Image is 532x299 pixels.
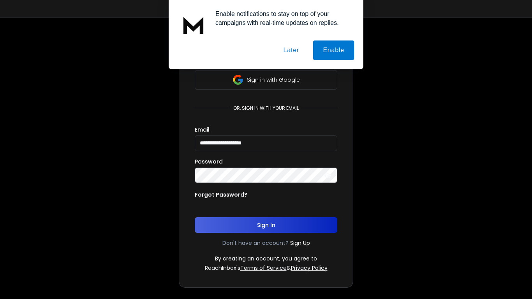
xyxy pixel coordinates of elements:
[222,239,289,247] p: Don't have an account?
[195,217,337,233] button: Sign In
[195,191,247,199] p: Forgot Password?
[215,255,317,262] p: By creating an account, you agree to
[209,9,354,27] div: Enable notifications to stay on top of your campaigns with real-time updates on replies.
[195,70,337,90] button: Sign in with Google
[273,40,308,60] button: Later
[195,127,210,132] label: Email
[313,40,354,60] button: Enable
[290,239,310,247] a: Sign Up
[205,264,328,272] p: ReachInbox's &
[291,264,328,272] a: Privacy Policy
[195,159,223,164] label: Password
[178,9,209,40] img: notification icon
[240,264,287,272] a: Terms of Service
[230,105,302,111] p: or, sign in with your email
[247,76,300,84] p: Sign in with Google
